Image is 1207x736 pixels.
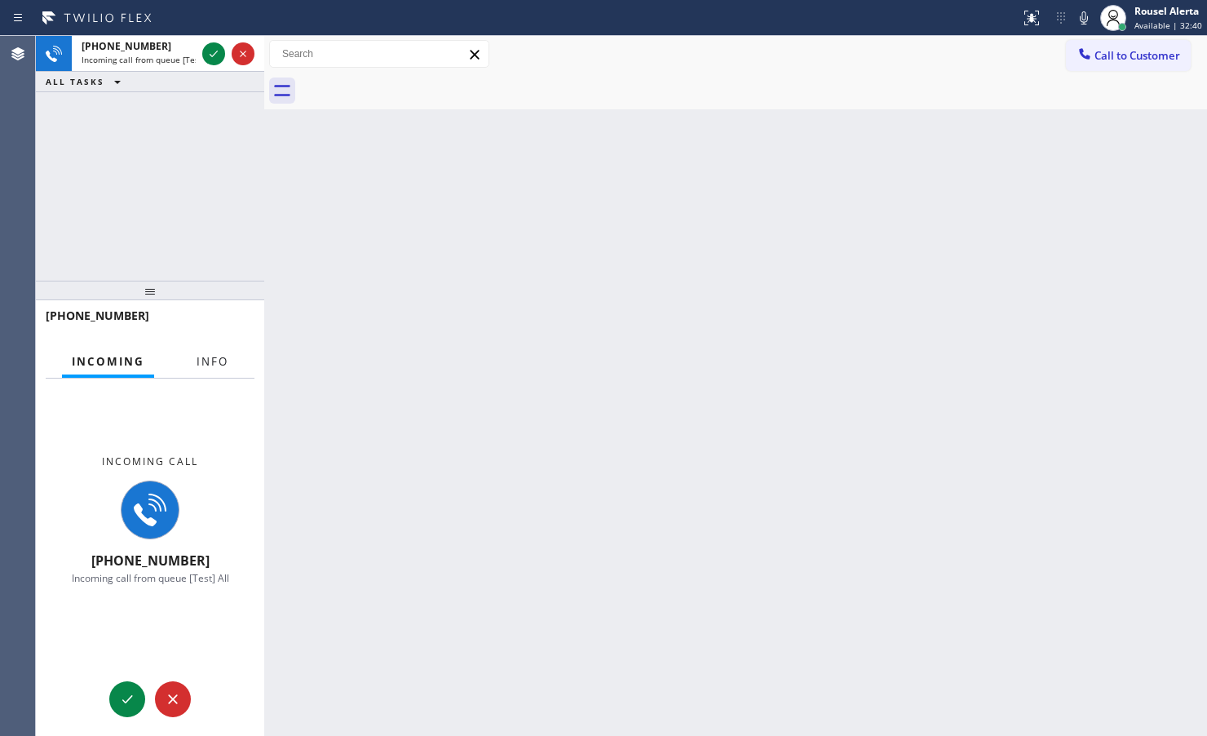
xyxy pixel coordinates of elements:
span: Incoming call [102,454,198,468]
span: Available | 32:40 [1134,20,1202,31]
span: ALL TASKS [46,76,104,87]
button: Accept [202,42,225,65]
button: ALL TASKS [36,72,137,91]
span: [PHONE_NUMBER] [91,552,210,570]
button: Accept [109,681,145,717]
input: Search [270,41,489,67]
button: Info [187,346,238,378]
span: Call to Customer [1094,48,1180,63]
button: Call to Customer [1066,40,1191,71]
button: Mute [1072,7,1095,29]
span: Incoming call from queue [Test] All [72,571,229,585]
button: Reject [232,42,254,65]
span: [PHONE_NUMBER] [46,308,149,323]
span: Incoming [72,354,144,369]
span: Info [197,354,228,369]
span: Incoming call from queue [Test] All [82,54,217,65]
span: [PHONE_NUMBER] [82,39,171,53]
button: Incoming [62,346,154,378]
button: Reject [155,681,191,717]
div: Rousel Alerta [1134,4,1202,18]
